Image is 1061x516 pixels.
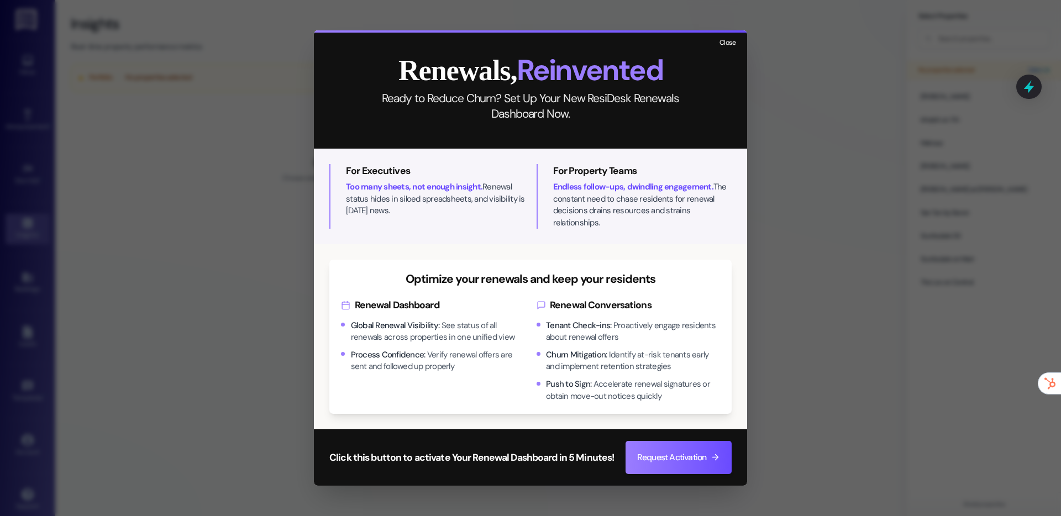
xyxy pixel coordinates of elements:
[626,441,732,474] button: Request Activation
[553,181,732,229] p: The constant need to chase residents for renewal decisions drains resources and strains relations...
[329,56,732,85] h2: Renewals,
[351,320,515,343] span: See status of all renewals across properties in one unified view
[341,298,525,312] h4: Renewal Dashboard
[553,164,732,178] h3: For Property Teams
[351,349,513,372] span: Verify renewal offers are sent and followed up properly
[546,378,591,389] span: Push to Sign :
[346,181,482,192] span: Too many sheets, not enough insight.
[351,349,426,360] span: Process Confidence :
[546,349,607,360] span: Churn Mitigation :
[553,181,713,192] span: Endless follow-ups, dwindling engagement.
[546,320,716,343] span: Proactively engage residents about renewal offers
[351,320,440,331] span: Global Renewal Visibility :
[346,164,525,178] h3: For Executives
[346,181,525,217] p: Renewal status hides in siloed spreadsheets, and visibility is [DATE] news.
[716,36,739,50] button: Close modal
[546,320,611,331] span: Tenant Check-ins :
[341,271,720,287] h3: Optimize your renewals and keep your residents
[368,91,693,122] p: Ready to Reduce Churn? Set Up Your New ResiDesk Renewals Dashboard Now.
[546,378,710,401] span: Accelerate renewal signatures or obtain move-out notices quickly
[517,51,663,89] span: Reinvented
[537,298,721,312] h4: Renewal Conversations
[329,451,614,465] h3: Click this button to activate Your Renewal Dashboard in 5 Minutes!
[546,349,708,372] span: Identify at-risk tenants early and implement retention strategies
